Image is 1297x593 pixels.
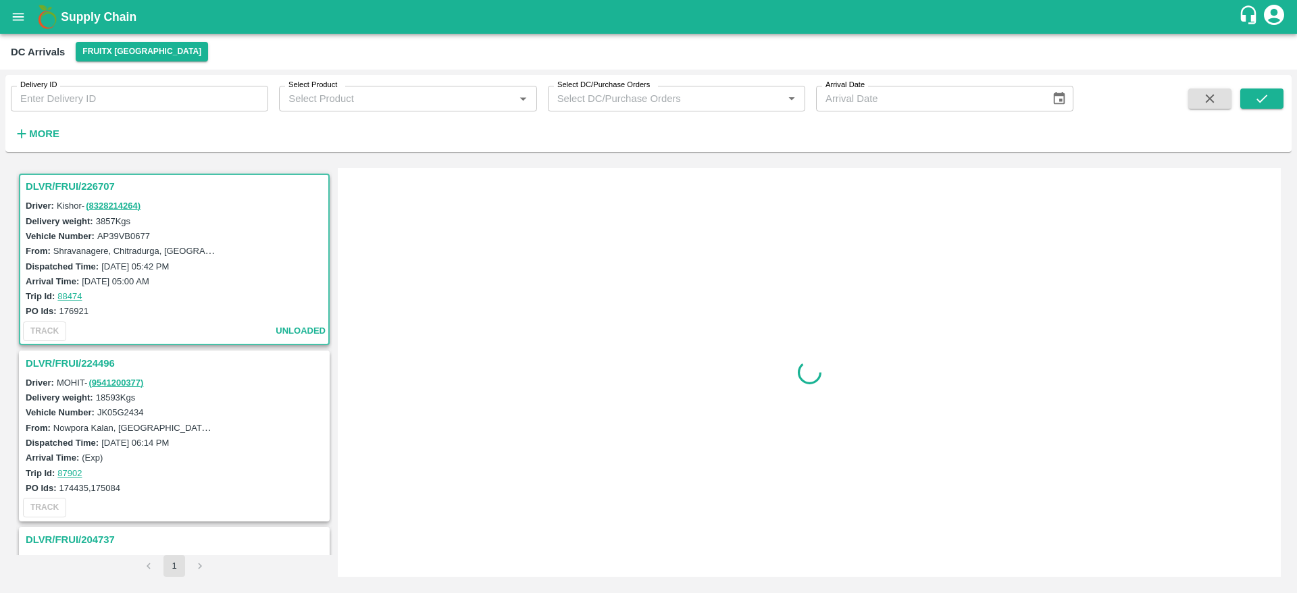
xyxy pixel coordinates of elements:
[34,3,61,30] img: logo
[825,80,865,91] label: Arrival Date
[3,1,34,32] button: open drawer
[26,531,327,548] h3: DLVR/FRUI/204737
[57,468,82,478] a: 87902
[163,555,185,577] button: page 1
[82,276,149,286] label: [DATE] 05:00 AM
[26,291,55,301] label: Trip Id:
[1238,5,1262,29] div: customer-support
[552,90,761,107] input: Select DC/Purchase Orders
[101,438,169,448] label: [DATE] 06:14 PM
[288,80,337,91] label: Select Product
[26,276,79,286] label: Arrival Time:
[26,261,99,272] label: Dispatched Time:
[26,216,93,226] label: Delivery weight:
[97,231,150,241] label: AP39VB0677
[26,453,79,463] label: Arrival Time:
[53,422,403,433] label: Nowpora Kalan, [GEOGRAPHIC_DATA], [GEOGRAPHIC_DATA], [GEOGRAPHIC_DATA]
[136,555,213,577] nav: pagination navigation
[20,80,57,91] label: Delivery ID
[53,245,352,256] label: Shravanagere, Chitradurga, [GEOGRAPHIC_DATA], [GEOGRAPHIC_DATA]
[11,122,63,145] button: More
[86,201,141,211] a: (8328214264)
[57,201,142,211] span: Kishor -
[283,90,510,107] input: Select Product
[57,378,145,388] span: MOHIT -
[96,392,136,403] label: 18593 Kgs
[26,178,327,195] h3: DLVR/FRUI/226707
[26,438,99,448] label: Dispatched Time:
[133,554,188,564] a: (6361565625)
[59,483,120,493] label: 174435,175084
[26,378,54,388] label: Driver:
[514,90,532,107] button: Open
[101,261,169,272] label: [DATE] 05:42 PM
[57,291,82,301] a: 88474
[1046,86,1072,111] button: Choose date
[26,231,95,241] label: Vehicle Number:
[76,42,208,61] button: Select DC
[96,216,130,226] label: 3857 Kgs
[11,86,268,111] input: Enter Delivery ID
[276,324,326,339] span: unloaded
[26,554,54,564] label: Driver:
[57,554,189,564] span: [PERSON_NAME] -
[557,80,650,91] label: Select DC/Purchase Orders
[1262,3,1286,31] div: account of current user
[26,407,95,417] label: Vehicle Number:
[82,453,103,463] label: (Exp)
[11,43,65,61] div: DC Arrivals
[61,10,136,24] b: Supply Chain
[61,7,1238,26] a: Supply Chain
[97,407,144,417] label: JK05G2434
[59,306,88,316] label: 176921
[26,423,51,433] label: From:
[26,355,327,372] h3: DLVR/FRUI/224496
[26,201,54,211] label: Driver:
[26,483,57,493] label: PO Ids:
[29,128,59,139] strong: More
[783,90,800,107] button: Open
[26,306,57,316] label: PO Ids:
[26,246,51,256] label: From:
[26,468,55,478] label: Trip Id:
[26,392,93,403] label: Delivery weight:
[88,378,143,388] a: (9541200377)
[816,86,1041,111] input: Arrival Date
